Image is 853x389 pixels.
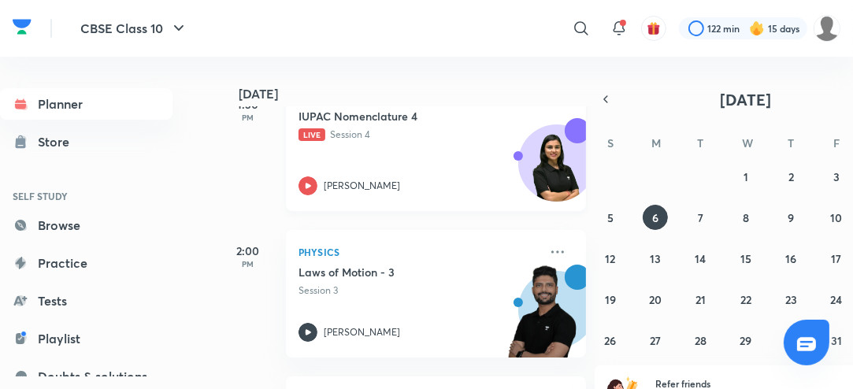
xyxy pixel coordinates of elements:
button: October 2, 2025 [778,164,803,189]
p: PM [217,259,280,269]
button: October 30, 2025 [778,328,803,353]
button: CBSE Class 10 [71,13,198,44]
button: October 7, 2025 [688,205,714,230]
abbr: October 28, 2025 [695,333,707,348]
span: [DATE] [721,89,772,110]
abbr: Tuesday [698,135,704,150]
p: PM [217,113,280,122]
img: Nishi raghuwanshi [814,15,840,42]
h4: [DATE] [239,87,602,100]
button: avatar [641,16,666,41]
button: October 8, 2025 [733,205,758,230]
button: October 28, 2025 [688,328,714,353]
h5: IUPAC Nomenclature 4 [299,109,495,124]
button: October 1, 2025 [733,164,758,189]
button: October 19, 2025 [598,287,623,312]
abbr: October 20, 2025 [649,292,662,307]
img: Company Logo [13,15,32,39]
img: Avatar [519,133,595,209]
img: avatar [647,21,661,35]
abbr: October 15, 2025 [740,251,751,266]
button: October 20, 2025 [643,287,668,312]
abbr: October 3, 2025 [833,169,840,184]
img: unacademy [499,265,586,373]
abbr: October 24, 2025 [830,292,842,307]
button: October 31, 2025 [824,328,849,353]
button: October 5, 2025 [598,205,623,230]
a: Company Logo [13,15,32,43]
abbr: October 1, 2025 [744,169,748,184]
button: October 12, 2025 [598,246,623,271]
abbr: October 6, 2025 [652,210,658,225]
img: streak [749,20,765,36]
button: October 22, 2025 [733,287,758,312]
button: October 26, 2025 [598,328,623,353]
abbr: October 9, 2025 [788,210,794,225]
button: October 14, 2025 [688,246,714,271]
abbr: October 22, 2025 [740,292,751,307]
h5: Laws of Motion - 3 [299,265,495,280]
abbr: October 12, 2025 [605,251,615,266]
button: October 21, 2025 [688,287,714,312]
abbr: October 29, 2025 [740,333,751,348]
button: October 13, 2025 [643,246,668,271]
h5: 2:00 [217,243,280,259]
abbr: October 23, 2025 [785,292,797,307]
abbr: October 31, 2025 [831,333,842,348]
button: October 15, 2025 [733,246,758,271]
abbr: Friday [833,135,840,150]
button: October 9, 2025 [778,205,803,230]
div: Store [38,132,79,151]
p: Physics [299,243,539,261]
abbr: October 7, 2025 [698,210,703,225]
p: [PERSON_NAME] [324,325,400,339]
abbr: October 5, 2025 [607,210,614,225]
abbr: October 10, 2025 [830,210,842,225]
button: October 27, 2025 [643,328,668,353]
abbr: October 27, 2025 [650,333,661,348]
p: Session 4 [299,128,539,142]
button: October 16, 2025 [778,246,803,271]
abbr: Wednesday [742,135,753,150]
abbr: October 16, 2025 [785,251,796,266]
button: October 3, 2025 [824,164,849,189]
abbr: October 21, 2025 [695,292,706,307]
button: October 29, 2025 [733,328,758,353]
span: Live [299,128,325,141]
button: October 24, 2025 [824,287,849,312]
abbr: October 30, 2025 [784,333,798,348]
button: October 6, 2025 [643,205,668,230]
abbr: October 2, 2025 [788,169,794,184]
p: Session 3 [299,283,539,298]
abbr: Monday [651,135,661,150]
abbr: October 13, 2025 [650,251,661,266]
abbr: October 17, 2025 [831,251,841,266]
button: October 10, 2025 [824,205,849,230]
abbr: Sunday [607,135,614,150]
p: [PERSON_NAME] [324,179,400,193]
abbr: October 8, 2025 [743,210,749,225]
button: October 17, 2025 [824,246,849,271]
button: October 23, 2025 [778,287,803,312]
abbr: Thursday [788,135,794,150]
abbr: October 19, 2025 [605,292,616,307]
abbr: October 14, 2025 [695,251,707,266]
abbr: October 26, 2025 [604,333,616,348]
